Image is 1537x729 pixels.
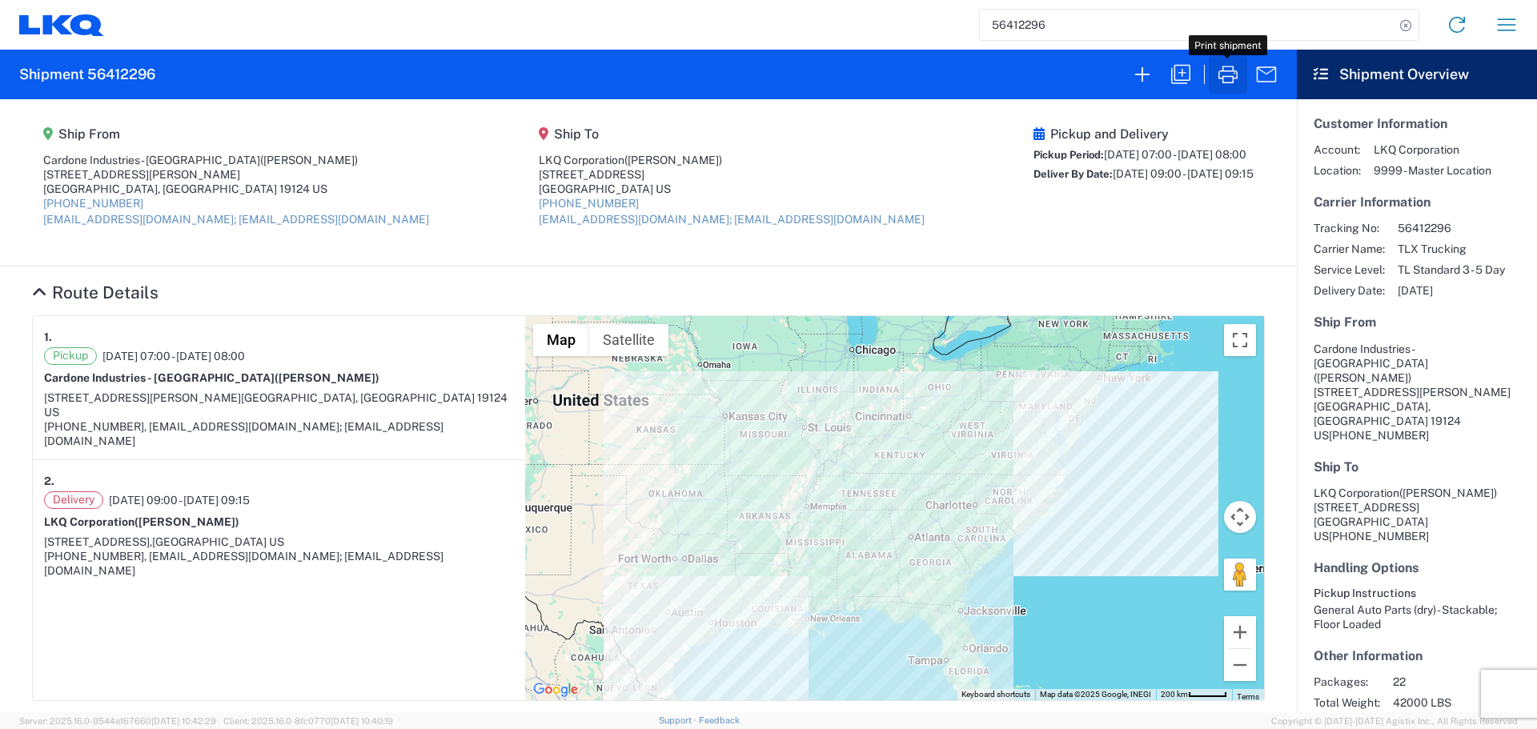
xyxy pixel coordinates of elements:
[659,715,699,725] a: Support
[43,167,429,182] div: [STREET_ADDRESS][PERSON_NAME]
[1398,262,1505,277] span: TL Standard 3 - 5 Day
[699,715,740,725] a: Feedback
[19,716,216,726] span: Server: 2025.16.0-9544af67660
[1314,221,1385,235] span: Tracking No:
[151,716,216,726] span: [DATE] 10:42:29
[44,391,241,404] span: [STREET_ADDRESS][PERSON_NAME]
[44,515,239,528] strong: LKQ Corporation
[1314,194,1520,210] h5: Carrier Information
[44,371,379,384] strong: Cardone Industries - [GEOGRAPHIC_DATA]
[223,716,393,726] span: Client: 2025.16.0-8fc0770
[1314,342,1520,443] address: [GEOGRAPHIC_DATA], [GEOGRAPHIC_DATA] 19124 US
[1314,242,1385,256] span: Carrier Name:
[980,10,1395,40] input: Shipment, tracking or reference number
[1329,429,1429,442] span: [PHONE_NUMBER]
[1314,603,1520,631] div: General Auto Parts (dry) - Stackable; Floor Loaded
[275,371,379,384] span: ([PERSON_NAME])
[43,197,143,210] a: [PHONE_NUMBER]
[1314,695,1380,710] span: Total Weight:
[539,153,925,167] div: LKQ Corporation
[1393,675,1530,689] span: 22
[44,327,52,347] strong: 1.
[1314,163,1361,178] span: Location:
[43,182,429,196] div: [GEOGRAPHIC_DATA], [GEOGRAPHIC_DATA] 19124 US
[1314,371,1411,384] span: ([PERSON_NAME])
[1314,342,1428,370] span: Cardone Industries - [GEOGRAPHIC_DATA]
[1374,142,1491,157] span: LKQ Corporation
[43,213,429,226] a: [EMAIL_ADDRESS][DOMAIN_NAME]; [EMAIL_ADDRESS][DOMAIN_NAME]
[1224,559,1256,591] button: Drag Pegman onto the map to open Street View
[1398,221,1505,235] span: 56412296
[152,535,284,548] span: [GEOGRAPHIC_DATA] US
[44,535,152,548] span: [STREET_ADDRESS],
[539,182,925,196] div: [GEOGRAPHIC_DATA] US
[1329,530,1429,543] span: [PHONE_NUMBER]
[1314,675,1380,689] span: Packages:
[1314,262,1385,277] span: Service Level:
[19,65,155,84] h2: Shipment 56412296
[1224,616,1256,648] button: Zoom in
[1161,690,1188,699] span: 200 km
[134,515,239,528] span: ([PERSON_NAME])
[43,153,429,167] div: Cardone Industries - [GEOGRAPHIC_DATA]
[1271,714,1518,728] span: Copyright © [DATE]-[DATE] Agistix Inc., All Rights Reserved
[44,491,103,509] span: Delivery
[539,167,925,182] div: [STREET_ADDRESS]
[1224,324,1256,356] button: Toggle fullscreen view
[1314,386,1511,399] span: [STREET_ADDRESS][PERSON_NAME]
[529,679,582,700] a: Open this area in Google Maps (opens a new window)
[1237,692,1259,701] a: Terms
[43,126,429,142] h5: Ship From
[260,154,358,166] span: ([PERSON_NAME])
[1314,116,1520,131] h5: Customer Information
[1156,689,1232,700] button: Map Scale: 200 km per 45 pixels
[1033,126,1254,142] h5: Pickup and Delivery
[331,716,393,726] span: [DATE] 10:40:19
[44,549,514,578] div: [PHONE_NUMBER], [EMAIL_ADDRESS][DOMAIN_NAME]; [EMAIL_ADDRESS][DOMAIN_NAME]
[1398,242,1505,256] span: TLX Trucking
[539,213,925,226] a: [EMAIL_ADDRESS][DOMAIN_NAME]; [EMAIL_ADDRESS][DOMAIN_NAME]
[32,282,159,302] a: Hide Details
[1314,283,1385,298] span: Delivery Date:
[1314,560,1520,575] h5: Handling Options
[1104,148,1246,161] span: [DATE] 07:00 - [DATE] 08:00
[102,349,245,363] span: [DATE] 07:00 - [DATE] 08:00
[1374,163,1491,178] span: 9999 - Master Location
[44,391,508,419] span: [GEOGRAPHIC_DATA], [GEOGRAPHIC_DATA] 19124 US
[624,154,722,166] span: ([PERSON_NAME])
[529,679,582,700] img: Google
[1314,487,1497,514] span: LKQ Corporation [STREET_ADDRESS]
[1393,695,1530,710] span: 42000 LBS
[44,347,97,365] span: Pickup
[1224,501,1256,533] button: Map camera controls
[44,419,514,448] div: [PHONE_NUMBER], [EMAIL_ADDRESS][DOMAIN_NAME]; [EMAIL_ADDRESS][DOMAIN_NAME]
[1314,486,1520,543] address: [GEOGRAPHIC_DATA] US
[1040,690,1151,699] span: Map data ©2025 Google, INEGI
[1314,314,1520,330] h5: Ship From
[539,126,925,142] h5: Ship To
[1224,649,1256,681] button: Zoom out
[589,324,668,356] button: Show satellite imagery
[44,471,54,491] strong: 2.
[1113,167,1254,180] span: [DATE] 09:00 - [DATE] 09:15
[539,197,639,210] a: [PHONE_NUMBER]
[1398,283,1505,298] span: [DATE]
[1314,587,1520,600] h6: Pickup Instructions
[1314,459,1520,475] h5: Ship To
[1314,142,1361,157] span: Account:
[1033,168,1113,180] span: Deliver By Date:
[109,493,250,507] span: [DATE] 09:00 - [DATE] 09:15
[1399,487,1497,499] span: ([PERSON_NAME])
[1297,50,1537,99] header: Shipment Overview
[1033,149,1104,161] span: Pickup Period:
[961,689,1030,700] button: Keyboard shortcuts
[1314,648,1520,663] h5: Other Information
[533,324,589,356] button: Show street map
